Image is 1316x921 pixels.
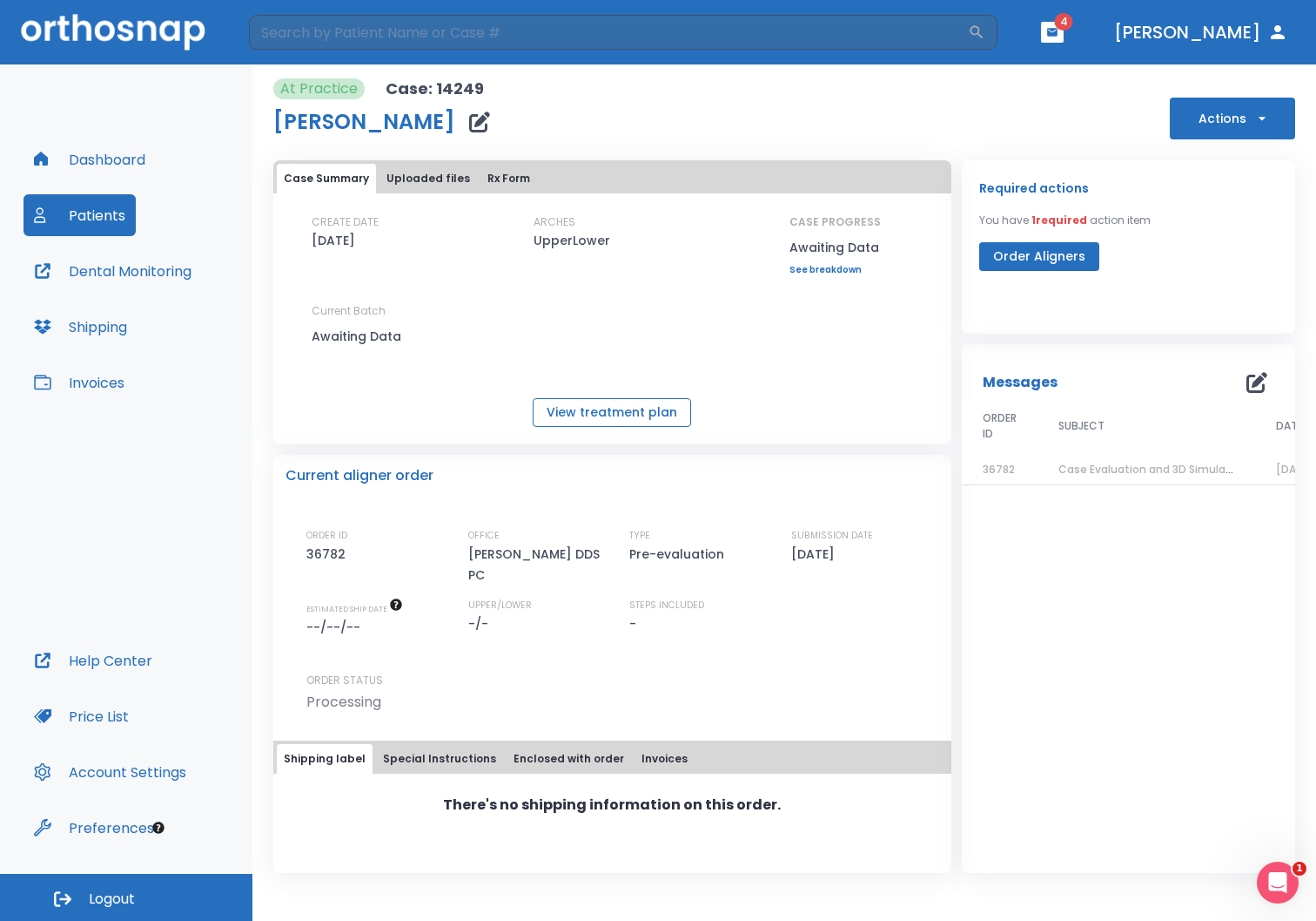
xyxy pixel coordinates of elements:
[23,362,135,403] button: Invoices
[629,544,730,565] p: Pre-evaluation
[306,617,366,638] p: --/--/--
[629,528,650,544] p: TYPE
[629,613,636,634] p: -
[789,214,881,230] p: CASE PROGRESS
[534,230,610,251] p: UpperLower
[285,465,433,486] p: Current aligner order
[791,544,841,565] p: [DATE]
[23,640,163,681] button: Help Center
[306,528,347,544] p: ORDER ID
[979,242,1099,271] button: Order Aligners
[249,15,968,50] input: Search by Patient Name or Case #
[89,890,135,909] span: Logout
[789,265,881,275] a: See breakdown
[443,795,781,816] p: There's no shipping information on this order.
[23,194,136,236] button: Patients
[306,673,939,688] p: ORDER STATUS
[277,744,948,774] div: tabs
[979,178,1089,199] p: Required actions
[312,303,468,319] p: Current Batch
[1276,462,1313,477] span: [DATE]
[23,807,164,849] button: Preferences
[312,214,379,230] p: CREATE DATE
[983,410,1017,442] span: ORDER ID
[306,692,381,713] p: Processing
[983,462,1015,477] span: 36782
[1058,462,1283,477] span: Case Evaluation and 3D Simulation Ready
[277,164,376,193] button: Case Summary
[312,230,355,251] p: [DATE]
[468,544,616,586] p: [PERSON_NAME] DDS PC
[1031,213,1087,227] span: 1 required
[376,744,503,774] button: Special Instructions
[1058,418,1104,434] span: SUBJECT
[534,214,575,230] p: ARCHES
[151,820,166,836] div: Tooltip anchor
[789,237,881,258] p: Awaiting Data
[1276,418,1303,434] span: DATE
[23,695,139,737] button: Price List
[533,398,691,427] button: View treatment plan
[1107,17,1295,48] button: [PERSON_NAME]
[379,164,477,193] button: Uploaded files
[277,164,948,193] div: tabs
[1257,862,1299,904] iframe: Intercom live chat
[468,613,494,634] p: -/-
[273,112,455,132] h1: [PERSON_NAME]
[791,528,873,544] p: SUBMISSION DATE
[468,528,500,544] p: OFFICE
[280,78,358,99] p: At Practice
[306,544,352,565] p: 36782
[1055,13,1073,30] span: 4
[23,306,138,348] button: Shipping
[1170,98,1295,139] button: Actions
[629,598,704,613] p: STEPS INCLUDED
[23,250,202,292] button: Dental Monitoring
[480,164,537,193] button: Rx Form
[306,603,403,614] span: The date will be available after approving treatment plan
[386,78,484,99] p: Case: 14249
[23,751,197,793] button: Account Settings
[983,372,1057,393] p: Messages
[507,744,631,774] button: Enclosed with order
[979,213,1151,228] p: You have action item
[1292,862,1306,876] span: 1
[468,598,532,613] p: UPPER/LOWER
[21,14,205,50] img: Orthosnap
[634,744,695,774] button: Invoices
[277,744,373,774] button: Shipping label
[312,326,468,347] p: Awaiting Data
[23,139,156,180] button: Dashboard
